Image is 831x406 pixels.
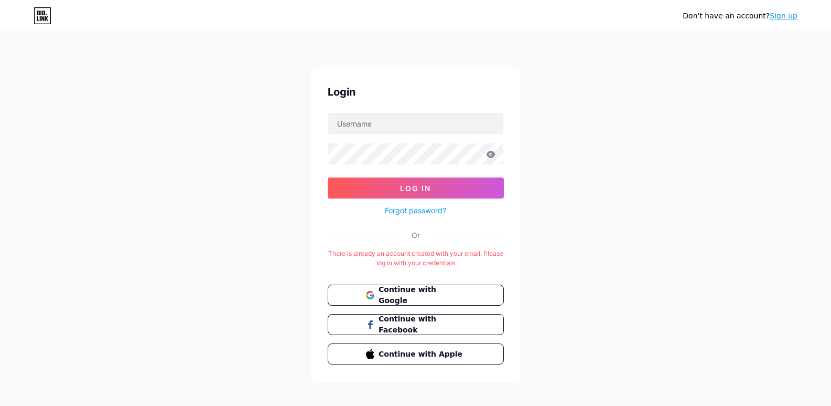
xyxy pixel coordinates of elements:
button: Continue with Apple [328,343,504,365]
div: There is already an account created with your email. Please log in with your credentials [328,249,504,268]
span: Log In [400,184,431,193]
button: Continue with Facebook [328,314,504,335]
div: Don't have an account? [683,11,797,22]
span: Continue with Facebook [379,314,465,336]
span: Continue with Apple [379,349,465,360]
button: Log In [328,178,504,199]
div: Login [328,84,504,100]
span: Continue with Google [379,284,465,306]
a: Forgot password? [385,205,446,216]
input: Username [328,113,503,134]
button: Continue with Google [328,285,504,306]
div: Or [412,230,420,241]
a: Sign up [770,12,797,20]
